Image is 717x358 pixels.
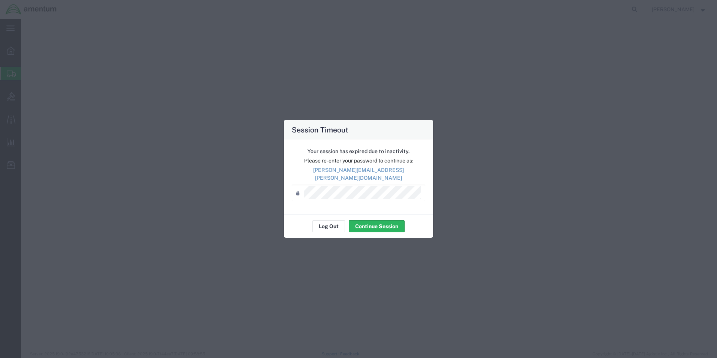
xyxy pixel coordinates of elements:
button: Log Out [312,220,345,232]
p: [PERSON_NAME][EMAIL_ADDRESS][PERSON_NAME][DOMAIN_NAME] [292,166,425,182]
p: Please re-enter your password to continue as: [292,157,425,165]
h4: Session Timeout [292,124,348,135]
button: Continue Session [349,220,405,232]
p: Your session has expired due to inactivity. [292,147,425,155]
